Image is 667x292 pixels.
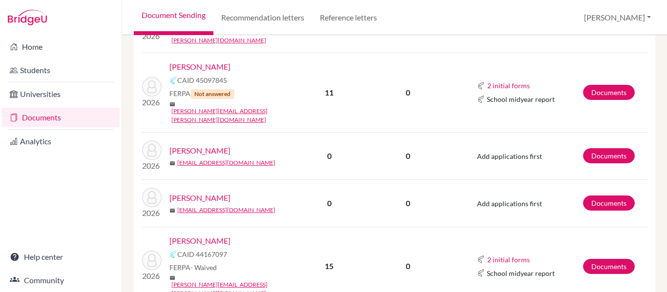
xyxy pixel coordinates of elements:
b: 0 [327,151,332,160]
b: 11 [325,88,333,97]
a: Documents [2,108,120,127]
b: 0 [327,198,332,208]
p: 0 [363,150,453,162]
span: mail [169,208,175,214]
p: 0 [363,260,453,272]
button: 2 initial forms [487,254,530,265]
span: Add applications first [477,152,542,160]
span: mail [169,101,175,107]
p: 2026 [142,270,162,282]
img: Saad, Luís Otávio [142,251,162,270]
img: Common App logo [477,82,485,90]
button: [PERSON_NAME] [580,8,655,27]
img: Bridge-U [8,10,47,25]
img: Common App logo [477,255,485,263]
span: FERPA [169,88,234,99]
span: mail [169,160,175,166]
img: Roccia, Sophie [142,140,162,160]
span: Not answered [190,89,234,99]
img: Common App logo [169,77,177,84]
img: Common App logo [169,251,177,258]
a: Community [2,271,120,290]
p: 0 [363,197,453,209]
span: mail [169,275,175,281]
a: Analytics [2,132,120,151]
a: Home [2,37,120,57]
a: [PERSON_NAME] [169,192,230,204]
span: CAID 44167097 [177,249,227,259]
img: Ribeiro, Lucas [142,77,162,97]
a: [PERSON_NAME][EMAIL_ADDRESS][PERSON_NAME][DOMAIN_NAME] [171,107,303,124]
span: - Waived [190,263,217,272]
p: 0 [363,87,453,98]
p: 2026 [142,30,162,42]
span: School midyear report [487,268,555,278]
span: CAID 45097845 [177,75,227,85]
a: Students [2,60,120,80]
a: [EMAIL_ADDRESS][DOMAIN_NAME] [177,206,275,214]
a: [PERSON_NAME] [169,61,230,73]
a: [EMAIL_ADDRESS][DOMAIN_NAME] [177,158,275,167]
a: Documents [583,85,635,100]
p: 2026 [142,97,162,108]
img: Common App logo [477,96,485,103]
a: [PERSON_NAME] [169,145,230,156]
a: Documents [583,148,635,163]
span: School midyear report [487,94,555,104]
p: 2026 [142,207,162,219]
a: Documents [583,259,635,274]
p: 2026 [142,160,162,172]
a: [PERSON_NAME] [169,235,230,247]
img: Common App logo [477,269,485,277]
button: 2 initial forms [487,80,530,91]
span: FERPA [169,262,217,273]
a: [PERSON_NAME][EMAIL_ADDRESS][PERSON_NAME][DOMAIN_NAME] [171,27,303,45]
b: 15 [325,261,333,271]
img: Ruivo, Luca [142,188,162,207]
a: Documents [583,195,635,211]
a: Universities [2,84,120,104]
span: Add applications first [477,199,542,208]
a: Help center [2,247,120,267]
